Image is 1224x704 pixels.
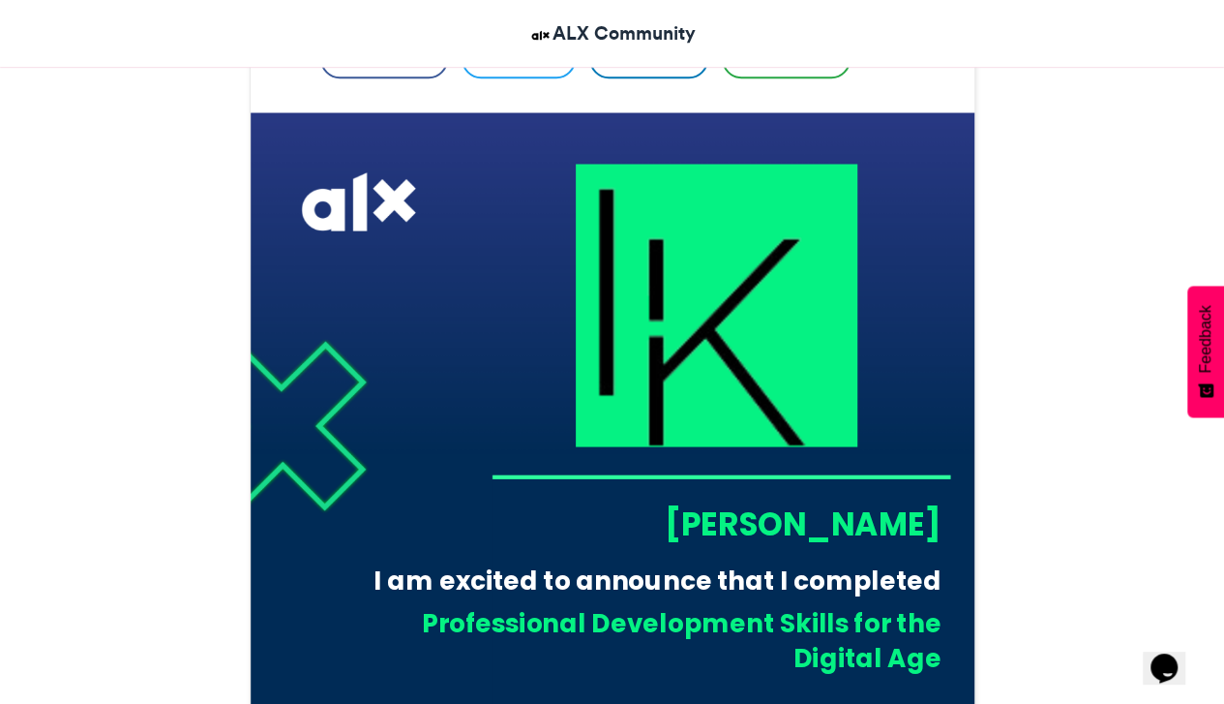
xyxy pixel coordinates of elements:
[560,179,842,461] img: 1759343654.99-b2dcae4267c1926e4edbba7f5065fdc4d8f11412.png
[1187,286,1224,417] button: Feedback - Show survey
[1143,627,1205,685] iframe: chat widget
[528,19,696,47] a: ALX Community
[1197,305,1214,373] span: Feedback
[356,563,940,598] div: I am excited to announce that I completed
[528,23,552,47] img: ALX Community
[491,502,940,546] div: [PERSON_NAME]
[386,605,940,676] div: Professional Development Skills for the Digital Age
